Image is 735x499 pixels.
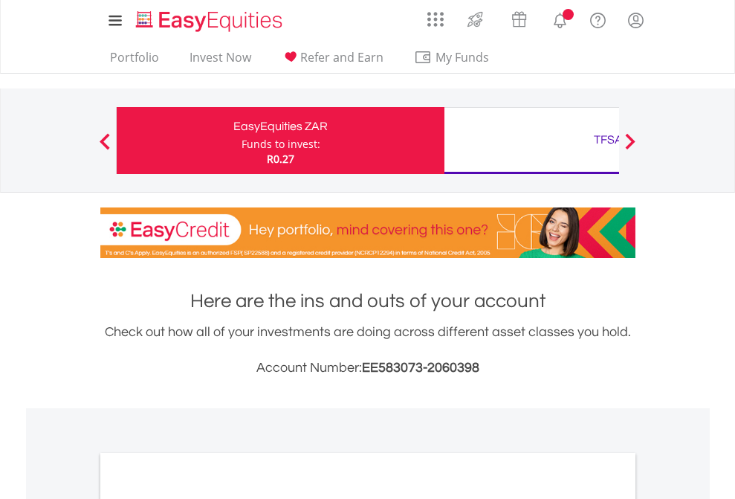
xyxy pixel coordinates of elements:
img: grid-menu-icon.svg [427,11,444,28]
img: EasyEquities_Logo.png [133,9,288,33]
a: FAQ's and Support [579,4,617,33]
button: Next [615,141,645,155]
h3: Account Number: [100,358,635,379]
a: AppsGrid [418,4,453,28]
img: EasyCredit Promotion Banner [100,207,635,258]
div: Check out how all of your investments are doing across different asset classes you hold. [100,322,635,379]
img: thrive-v2.svg [463,7,488,31]
div: Funds to invest: [242,137,320,152]
a: Portfolio [104,50,165,73]
a: Home page [130,4,288,33]
h1: Here are the ins and outs of your account [100,288,635,315]
a: Refer and Earn [276,50,389,73]
a: Vouchers [497,4,541,31]
a: My Profile [617,4,655,36]
span: Refer and Earn [300,49,383,65]
div: EasyEquities ZAR [126,116,436,137]
span: My Funds [414,48,511,67]
a: Invest Now [184,50,257,73]
span: EE583073-2060398 [362,361,479,375]
img: vouchers-v2.svg [507,7,531,31]
a: Notifications [541,4,579,33]
span: R0.27 [267,152,294,166]
button: Previous [90,141,120,155]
